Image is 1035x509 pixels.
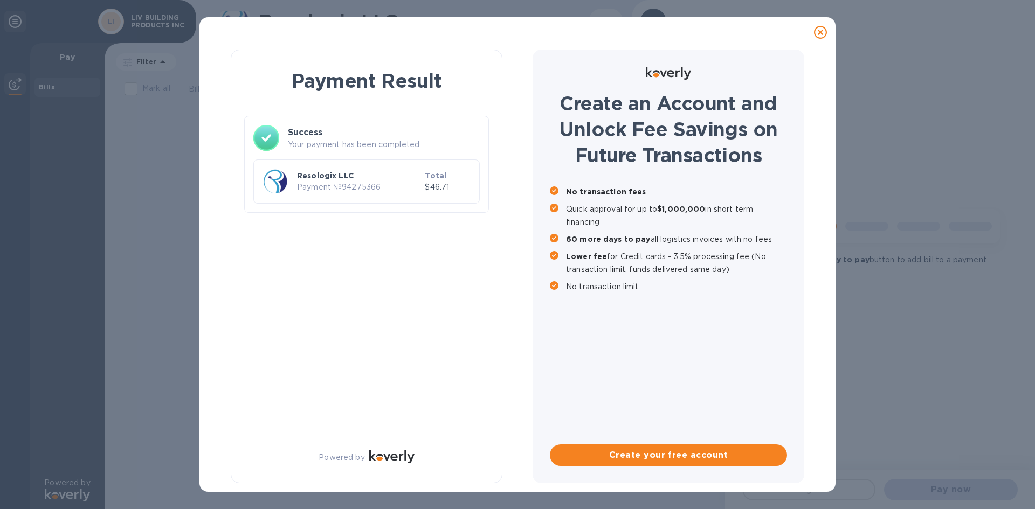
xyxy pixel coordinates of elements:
[288,139,480,150] p: Your payment has been completed.
[369,450,415,463] img: Logo
[249,67,485,94] h1: Payment Result
[425,182,471,193] p: $46.71
[566,233,787,246] p: all logistics invoices with no fees
[297,170,420,181] p: Resologix LLC
[566,280,787,293] p: No transaction limit
[566,187,646,196] b: No transaction fees
[566,203,787,228] p: Quick approval for up to in short term financing
[297,182,420,193] p: Payment № 94275366
[566,235,651,243] b: 60 more days to pay
[550,444,787,466] button: Create your free account
[288,126,480,139] h3: Success
[558,449,778,462] span: Create your free account
[550,90,787,168] h1: Create an Account and Unlock Fee Savings on Future Transactions
[566,252,607,261] b: Lower fee
[657,205,705,213] b: $1,000,000
[319,452,364,463] p: Powered by
[566,250,787,276] p: for Credit cards - 3.5% processing fee (No transaction limit, funds delivered same day)
[646,67,691,80] img: Logo
[425,171,446,180] b: Total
